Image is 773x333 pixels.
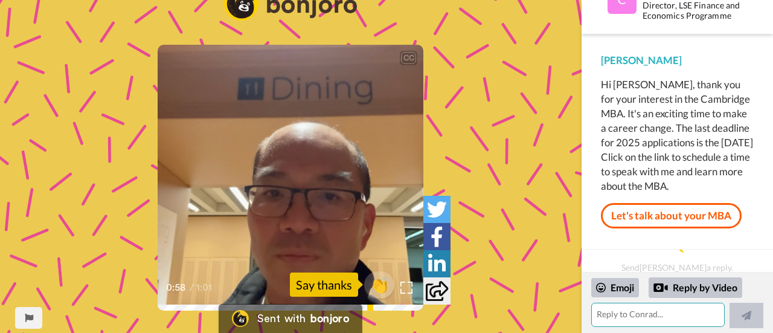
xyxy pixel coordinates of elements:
[364,271,394,299] button: 👏
[401,52,416,64] div: CC
[364,275,394,294] span: 👏
[196,280,217,295] span: 1:01
[290,273,358,297] div: Say thanks
[591,278,639,297] div: Emoji
[190,280,194,295] span: /
[219,304,362,333] a: Bonjoro LogoSent withbonjoro
[400,282,412,294] img: Full screen
[653,280,668,295] div: Reply by Video
[166,280,187,295] span: 0:58
[232,310,249,327] img: Bonjoro Logo
[257,313,306,324] div: Sent with
[310,313,349,324] div: bonjoro
[601,53,754,68] div: [PERSON_NAME]
[649,277,742,298] div: Reply by Video
[601,77,754,193] div: Hi [PERSON_NAME], thank you for your interest in the Cambridge MBA. It's an exciting time to make...
[601,203,742,228] a: Let's talk about your MBA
